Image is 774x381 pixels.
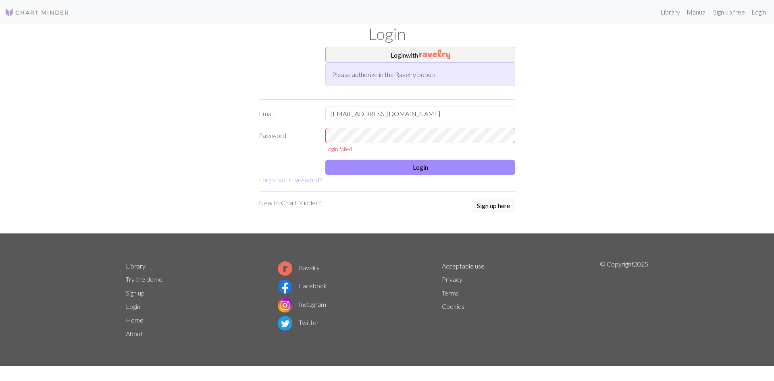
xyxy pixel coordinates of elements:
[442,262,485,270] a: Acceptable use
[126,289,145,297] a: Sign up
[121,24,653,44] h1: Login
[278,298,292,312] img: Instagram logo
[472,198,515,213] button: Sign up here
[325,145,515,153] div: Login failed
[126,275,162,283] a: Try the demo
[710,4,748,20] a: Sign up free
[472,198,515,214] a: Sign up here
[259,198,320,208] p: New to Chart Minder?
[600,259,648,341] p: © Copyright 2025
[278,300,326,308] a: Instagram
[126,316,144,324] a: Home
[325,47,515,63] button: Loginwith
[278,261,292,276] img: Ravelry logo
[126,262,146,270] a: Library
[278,264,320,271] a: Ravelry
[278,282,327,289] a: Facebook
[278,279,292,294] img: Facebook logo
[325,63,515,86] div: Please authorize in the Ravelry popup
[278,316,292,331] img: Twitter logo
[325,160,515,175] button: Login
[254,106,320,121] label: Email
[419,50,450,59] img: Ravelry
[657,4,683,20] a: Library
[254,128,320,153] label: Password
[442,289,459,297] a: Terms
[442,302,464,310] a: Cookies
[442,275,462,283] a: Privacy
[748,4,769,20] a: Login
[259,176,322,183] a: Forgot your password?
[683,4,710,20] a: Manual
[126,302,140,310] a: Login
[126,330,143,337] a: About
[5,8,69,17] img: Logo
[278,319,319,326] a: Twitter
